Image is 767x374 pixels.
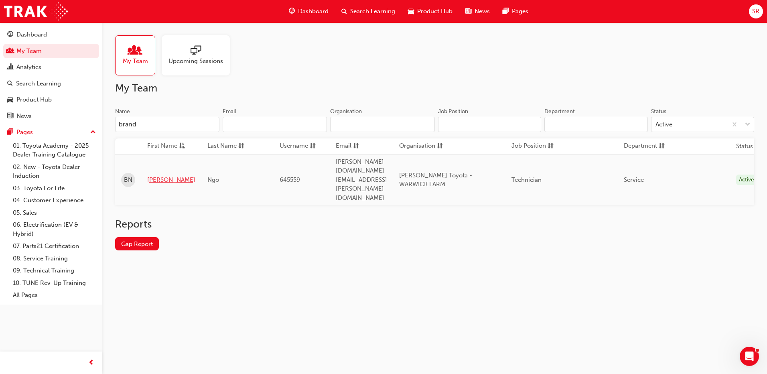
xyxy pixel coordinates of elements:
[7,64,13,71] span: chart-icon
[238,141,244,151] span: sorting-icon
[115,108,130,116] div: Name
[740,347,759,366] iframe: Intercom live chat
[544,117,648,132] input: Department
[88,358,94,368] span: prev-icon
[438,108,468,116] div: Job Position
[3,76,99,91] a: Search Learning
[438,117,542,132] input: Job Position
[475,7,490,16] span: News
[624,176,644,183] span: Service
[399,172,472,188] span: [PERSON_NAME] Toyota - WARWICK FARM
[511,141,546,151] span: Job Position
[10,161,99,182] a: 02. New - Toyota Dealer Induction
[16,128,33,137] div: Pages
[399,141,435,151] span: Organisation
[408,6,414,16] span: car-icon
[16,63,41,72] div: Analytics
[749,4,763,18] button: SR
[130,45,140,57] span: people-icon
[7,48,13,55] span: people-icon
[124,175,132,185] span: BN
[207,141,252,151] button: Last Namesorting-icon
[207,141,237,151] span: Last Name
[350,7,395,16] span: Search Learning
[503,6,509,16] span: pages-icon
[10,207,99,219] a: 05. Sales
[147,141,191,151] button: First Nameasc-icon
[115,117,219,132] input: Name
[3,44,99,59] a: My Team
[280,141,308,151] span: Username
[115,35,162,75] a: My Team
[310,141,316,151] span: sorting-icon
[7,31,13,39] span: guage-icon
[353,141,359,151] span: sorting-icon
[147,175,195,185] a: [PERSON_NAME]
[399,141,443,151] button: Organisationsorting-icon
[16,95,52,104] div: Product Hub
[437,141,443,151] span: sorting-icon
[736,142,753,151] th: Status
[624,141,657,151] span: Department
[10,289,99,301] a: All Pages
[298,7,329,16] span: Dashboard
[115,218,754,231] h2: Reports
[10,182,99,195] a: 03. Toyota For Life
[179,141,185,151] span: asc-icon
[207,176,219,183] span: Ngo
[16,79,61,88] div: Search Learning
[7,113,13,120] span: news-icon
[10,240,99,252] a: 07. Parts21 Certification
[191,45,201,57] span: sessionType_ONLINE_URL-icon
[459,3,496,20] a: news-iconNews
[123,57,148,66] span: My Team
[147,141,177,151] span: First Name
[330,117,434,132] input: Organisation
[465,6,471,16] span: news-icon
[162,35,236,75] a: Upcoming Sessions
[7,96,13,104] span: car-icon
[10,264,99,277] a: 09. Technical Training
[511,141,556,151] button: Job Positionsorting-icon
[115,82,754,95] h2: My Team
[3,26,99,125] button: DashboardMy TeamAnalyticsSearch LearningProduct HubNews
[512,7,528,16] span: Pages
[90,127,96,138] span: up-icon
[3,92,99,107] a: Product Hub
[659,141,665,151] span: sorting-icon
[752,7,759,16] span: SR
[10,252,99,265] a: 08. Service Training
[330,108,362,116] div: Organisation
[651,108,666,116] div: Status
[10,277,99,289] a: 10. TUNE Rev-Up Training
[289,6,295,16] span: guage-icon
[336,158,387,201] span: [PERSON_NAME][DOMAIN_NAME][EMAIL_ADDRESS][PERSON_NAME][DOMAIN_NAME]
[280,176,300,183] span: 645559
[7,129,13,136] span: pages-icon
[417,7,452,16] span: Product Hub
[4,2,68,20] img: Trak
[736,175,757,185] div: Active
[3,27,99,42] a: Dashboard
[223,108,236,116] div: Email
[16,112,32,121] div: News
[168,57,223,66] span: Upcoming Sessions
[496,3,535,20] a: pages-iconPages
[10,219,99,240] a: 06. Electrification (EV & Hybrid)
[223,117,327,132] input: Email
[341,6,347,16] span: search-icon
[10,140,99,161] a: 01. Toyota Academy - 2025 Dealer Training Catalogue
[402,3,459,20] a: car-iconProduct Hub
[3,109,99,124] a: News
[3,125,99,140] button: Pages
[336,141,351,151] span: Email
[10,194,99,207] a: 04. Customer Experience
[745,120,751,130] span: down-icon
[115,237,159,250] a: Gap Report
[7,80,13,87] span: search-icon
[336,141,380,151] button: Emailsorting-icon
[655,120,672,129] div: Active
[548,141,554,151] span: sorting-icon
[544,108,575,116] div: Department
